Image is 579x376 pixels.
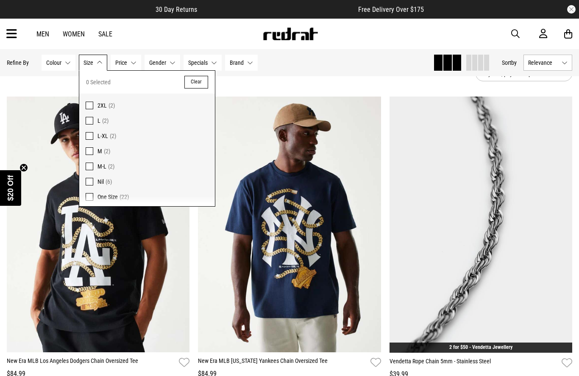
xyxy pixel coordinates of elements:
[7,357,175,369] a: New Era MLB Los Angeles Dodgers Chain Oversized Tee
[7,97,189,352] img: New Era Mlb Los Angeles Dodgers Chain Oversized Tee in Black
[198,97,381,352] img: New Era Mlb New York Yankees Chain Oversized Tee in Blue
[523,55,572,71] button: Relevance
[198,357,367,369] a: New Era MLB [US_STATE] Yankees Chain Oversized Tee
[502,58,517,68] button: Sortby
[98,30,112,38] a: Sale
[262,28,318,40] img: Redrat logo
[46,59,61,66] span: Colour
[104,148,110,155] span: (2)
[19,163,28,172] button: Close teaser
[97,117,100,124] span: L
[84,59,93,66] span: Size
[7,59,29,66] p: Refine By
[42,55,75,71] button: Colour
[214,5,341,14] iframe: Customer reviews powered by Trustpilot
[390,97,573,353] img: Vendetta Rope Chain 5mm - Stainless Steel in Silver
[110,133,116,139] span: (2)
[188,59,208,66] span: Specials
[97,163,106,170] span: M-L
[145,55,180,71] button: Gender
[511,59,517,66] span: by
[79,55,107,71] button: Size
[115,59,127,66] span: Price
[7,3,32,29] button: Open LiveChat chat widget
[6,175,15,201] span: $20 Off
[528,59,558,66] span: Relevance
[184,76,208,88] button: Clear
[86,77,111,87] span: 0 Selected
[106,178,112,185] span: (6)
[36,30,49,38] a: Men
[97,102,107,109] span: 2XL
[79,70,215,207] div: Size
[390,357,558,369] a: Vendetta Rope Chain 5mm - Stainless Steel
[97,148,102,155] span: M
[97,178,104,185] span: Nil
[449,344,512,350] a: 2 for $50 - Vendetta Jewellery
[97,133,108,139] span: L-XL
[102,117,109,124] span: (2)
[63,30,85,38] a: Women
[120,194,129,200] span: (22)
[156,6,197,14] span: 30 Day Returns
[109,102,115,109] span: (2)
[230,59,244,66] span: Brand
[108,163,114,170] span: (2)
[111,55,141,71] button: Price
[184,55,222,71] button: Specials
[97,194,118,200] span: One Size
[358,6,424,14] span: Free Delivery Over $175
[149,59,166,66] span: Gender
[225,55,258,71] button: Brand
